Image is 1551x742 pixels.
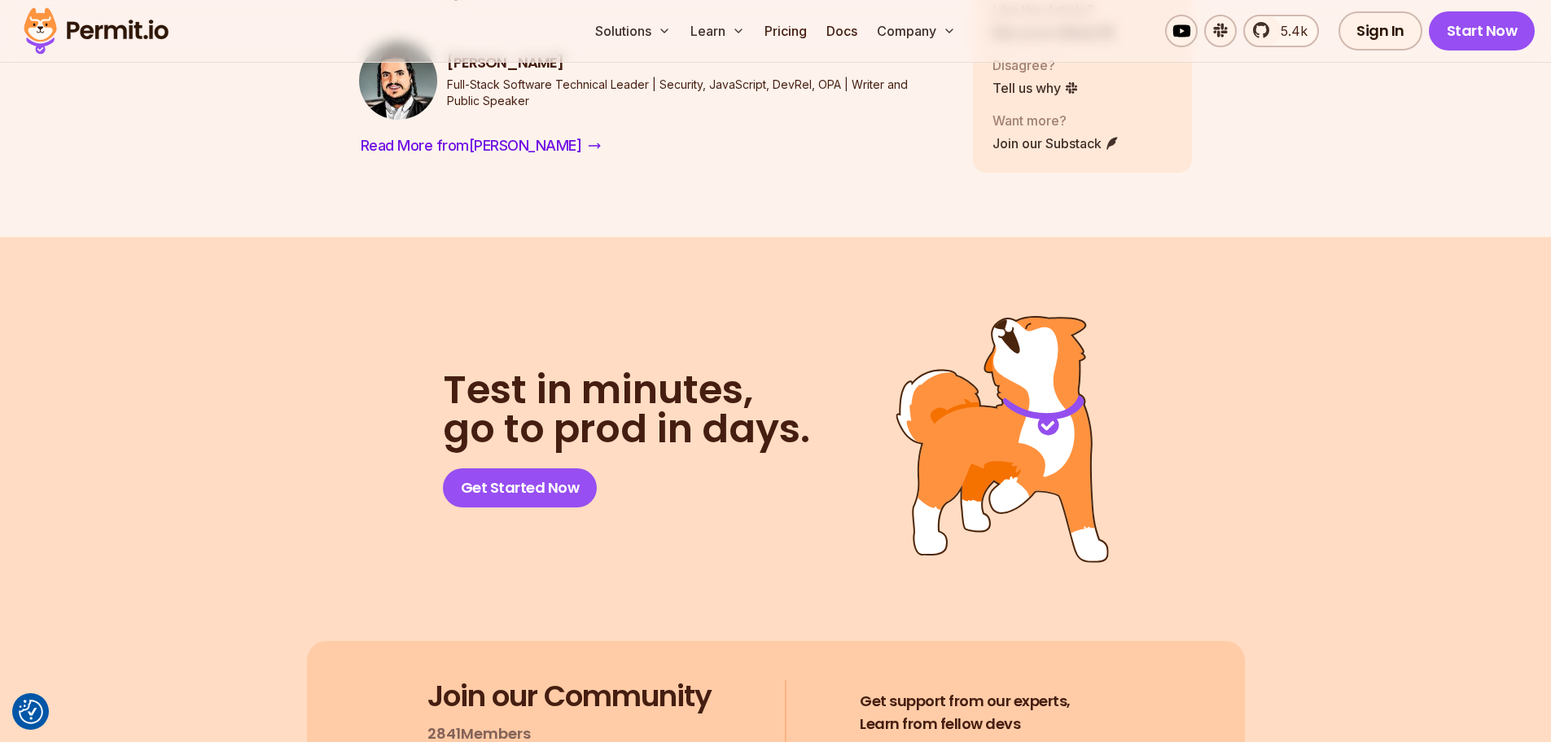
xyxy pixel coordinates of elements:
[19,700,43,724] img: Revisit consent button
[1429,11,1536,50] a: Start Now
[1243,15,1319,47] a: 5.4k
[359,133,603,159] a: Read More from[PERSON_NAME]
[758,15,813,47] a: Pricing
[992,134,1119,153] a: Join our Substack
[361,134,582,157] span: Read More from [PERSON_NAME]
[860,690,1071,735] h4: Learn from fellow devs
[1271,21,1308,41] span: 5.4k
[589,15,677,47] button: Solutions
[684,15,751,47] button: Learn
[427,680,712,713] h3: Join our Community
[19,700,43,724] button: Consent Preferences
[992,55,1079,75] p: Disagree?
[447,53,947,73] h3: [PERSON_NAME]
[443,371,810,410] span: Test in minutes,
[992,78,1079,98] a: Tell us why
[16,3,176,59] img: Permit logo
[870,15,962,47] button: Company
[992,111,1119,130] p: Want more?
[359,42,437,120] img: Gabriel L. Manor
[820,15,864,47] a: Docs
[1339,11,1422,50] a: Sign In
[447,77,947,109] p: Full-Stack Software Technical Leader | Security, JavaScript, DevRel, OPA | Writer and Public Speaker
[443,468,598,507] a: Get Started Now
[443,371,810,449] h2: go to prod in days.
[860,690,1071,713] span: Get support from our experts,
